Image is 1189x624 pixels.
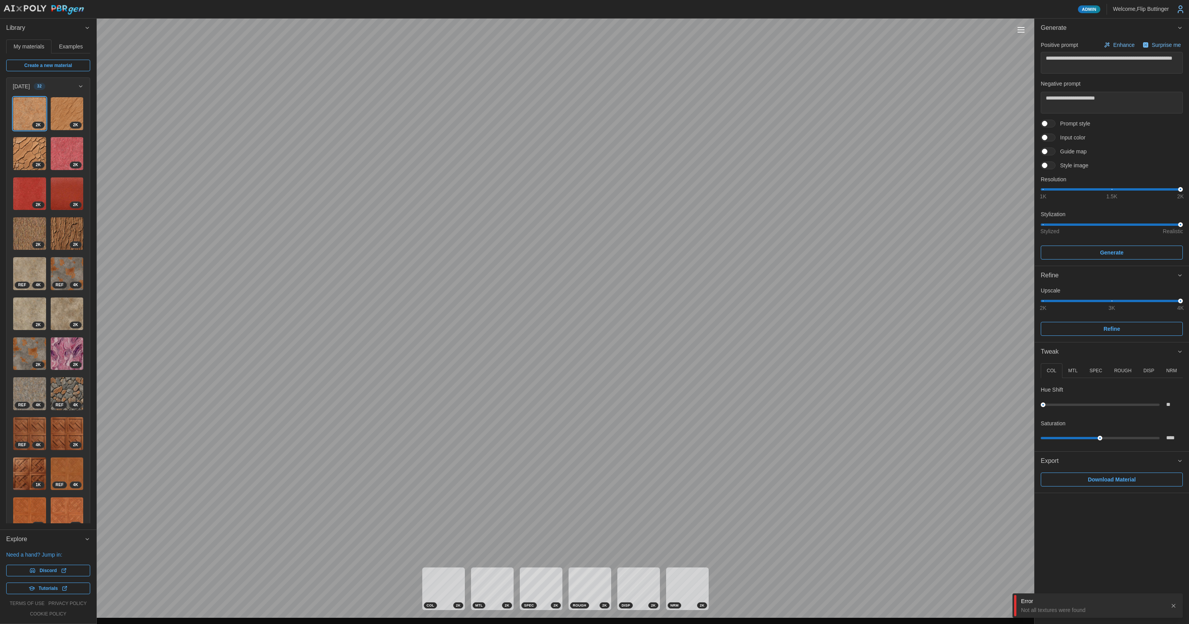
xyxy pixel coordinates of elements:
[6,583,90,594] a: Tutorials
[73,242,78,248] span: 2 K
[6,565,90,576] a: Discord
[1068,368,1078,374] p: MTL
[51,417,84,450] img: BXLggG95doT3pqGJfIPe
[36,122,41,128] span: 2 K
[73,362,78,368] span: 2 K
[13,83,30,90] p: [DATE]
[50,257,84,291] a: S9xhIgMZahtJcrElzeAs4KREF
[524,603,534,608] span: SPEC
[573,603,586,608] span: ROUGH
[1041,41,1078,49] p: Positive prompt
[51,137,84,170] img: F8ubgdHma3CDYG0OG6ZO
[50,177,84,211] a: BCH27B3lVYXSv6XIJ9CL2K
[56,282,64,288] span: REF
[36,322,41,328] span: 2 K
[1041,175,1183,183] p: Resolution
[427,603,434,608] span: COL
[602,603,607,608] span: 2 K
[73,282,78,288] span: 4 K
[73,202,78,208] span: 2 K
[36,162,41,168] span: 2 K
[56,482,64,488] span: REF
[51,217,84,250] img: MvShXRJMjchooPZrsbX4
[1055,148,1086,155] span: Guide map
[50,297,84,331] a: yjnwXKq0YSkCxrASlfmA2K
[1166,368,1177,374] p: NRM
[622,603,630,608] span: DISP
[456,603,461,608] span: 2 K
[48,600,87,607] a: privacy policy
[50,417,84,450] a: BXLggG95doT3pqGJfIPe2K
[36,442,41,448] span: 4 K
[6,551,90,559] p: Need a hand? Jump in:
[39,583,58,594] span: Tutorials
[1041,80,1183,88] p: Negative prompt
[1047,368,1056,374] p: COL
[505,603,509,608] span: 2 K
[1102,40,1136,50] button: Enhance
[51,377,84,410] img: QdM1NSej4XSEeEDR3TYK
[1100,246,1124,259] span: Generate
[1035,38,1189,266] div: Generate
[1055,162,1088,169] span: Style image
[73,522,78,528] span: 2 K
[36,282,41,288] span: 4 K
[1082,6,1096,13] span: Admin
[1055,120,1090,127] span: Prompt style
[1041,271,1177,280] div: Refine
[553,603,558,608] span: 2 K
[3,5,84,15] img: AIxPoly PBRgen
[1035,471,1189,493] div: Export
[700,603,704,608] span: 2 K
[1113,41,1136,49] p: Enhance
[50,457,84,491] a: bFOtMTwZHpSjwkN7sLKp4KREF
[51,497,84,530] img: Ouue0wpyVh3bOFq79mkQ
[18,442,26,448] span: REF
[1088,473,1136,486] span: Download Material
[51,257,84,290] img: S9xhIgMZahtJcrElzeAs
[13,257,46,291] a: NoXXkcS62D0hYHNWvqqj4KREF
[6,19,84,38] span: Library
[13,497,46,530] img: bLIbjtAlaZFyKcBW3qRW
[6,60,90,71] a: Create a new material
[50,217,84,251] a: MvShXRJMjchooPZrsbX42K
[670,603,678,608] span: NRM
[1035,285,1189,342] div: Refine
[1041,287,1183,294] p: Upscale
[1041,473,1183,486] button: Download Material
[51,297,84,330] img: yjnwXKq0YSkCxrASlfmA
[13,457,46,490] img: R3F2vn873InOaWVA5AFV
[1114,368,1132,374] p: ROUGH
[1103,322,1120,335] span: Refine
[10,600,45,607] a: terms of use
[1041,246,1183,260] button: Generate
[475,603,483,608] span: MTL
[50,97,84,131] a: lTcp35aJEbptz3zh9zBy2K
[30,611,66,617] a: cookie policy
[13,297,46,331] a: JbWNPQURcQFdDcMstSdq2K
[1035,361,1189,451] div: Tweak
[1113,5,1169,13] p: Welcome, Flip Buttinger
[13,217,46,251] a: TRVbSWSFs3jO2GRxh9al2K
[13,177,46,211] a: gzqVTjuGatu2vDac3gzt2K
[13,137,46,170] a: WOQuf6twyuyS8AQ6ESEk2K
[1055,134,1085,141] span: Input color
[13,297,46,330] img: JbWNPQURcQFdDcMstSdq
[59,44,83,49] span: Examples
[36,522,41,528] span: 2 K
[1016,24,1026,35] button: Toggle viewport controls
[51,457,84,490] img: bFOtMTwZHpSjwkN7sLKp
[13,177,46,210] img: gzqVTjuGatu2vDac3gzt
[36,202,41,208] span: 2 K
[1041,210,1183,218] p: Stylization
[13,217,46,250] img: TRVbSWSFs3jO2GRxh9al
[50,497,84,531] a: Ouue0wpyVh3bOFq79mkQ2K
[51,177,84,210] img: BCH27B3lVYXSv6XIJ9CL
[1041,342,1177,361] span: Tweak
[13,337,46,370] img: VG46MBr46yRyIvHIvvM4
[51,97,84,130] img: lTcp35aJEbptz3zh9zBy
[73,482,78,488] span: 4 K
[1041,386,1063,394] p: Hue Shift
[1035,342,1189,361] button: Tweak
[18,282,26,288] span: REF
